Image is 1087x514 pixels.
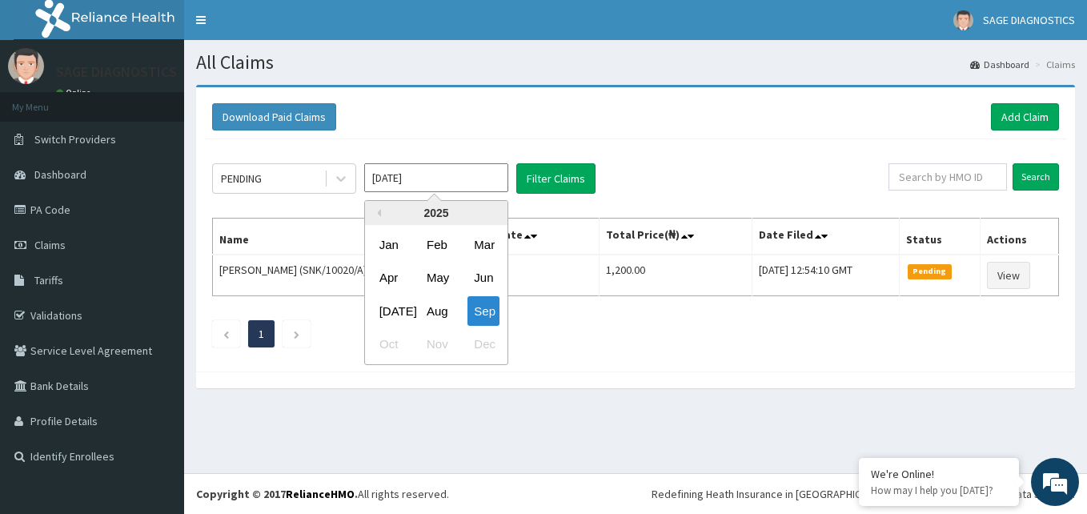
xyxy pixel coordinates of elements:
img: User Image [8,48,44,84]
input: Search by HMO ID [888,163,1007,191]
div: Choose April 2025 [373,263,405,293]
div: Minimize live chat window [263,8,301,46]
div: 2025 [365,201,507,225]
div: Choose January 2025 [373,230,405,259]
p: How may I help you today? [871,484,1007,497]
th: Actions [981,219,1059,255]
a: Add Claim [991,103,1059,131]
li: Claims [1031,58,1075,71]
div: Choose June 2025 [467,263,499,293]
a: Online [56,87,94,98]
a: RelianceHMO [286,487,355,501]
div: We're Online! [871,467,1007,481]
th: Date Filed [752,219,899,255]
p: SAGE DIAGNOSTICS [56,65,177,79]
span: Switch Providers [34,132,116,147]
span: SAGE DIAGNOSTICS [983,13,1075,27]
img: User Image [953,10,973,30]
span: We're online! [93,155,221,316]
a: Page 1 is your current page [259,327,264,341]
div: Choose May 2025 [420,263,452,293]
a: Previous page [223,327,230,341]
span: Dashboard [34,167,86,182]
textarea: Type your message and hit 'Enter' [8,343,305,400]
div: Choose March 2025 [467,230,499,259]
td: [DATE] 12:54:10 GMT [752,255,899,296]
a: View [987,262,1030,289]
div: Choose August 2025 [420,296,452,326]
strong: Copyright © 2017 . [196,487,358,501]
th: Name [213,219,434,255]
span: Claims [34,238,66,252]
span: Pending [908,264,952,279]
div: month 2025-09 [365,228,507,361]
img: d_794563401_company_1708531726252_794563401 [30,80,65,120]
input: Search [1013,163,1059,191]
button: Previous Year [373,209,381,217]
a: Next page [293,327,300,341]
span: Tariffs [34,273,63,287]
button: Filter Claims [516,163,596,194]
div: Choose February 2025 [420,230,452,259]
button: Download Paid Claims [212,103,336,131]
input: Select Month and Year [364,163,508,192]
td: 1,200.00 [599,255,752,296]
div: Chat with us now [83,90,269,110]
th: Status [900,219,981,255]
th: Total Price(₦) [599,219,752,255]
div: Redefining Heath Insurance in [GEOGRAPHIC_DATA] using Telemedicine and Data Science! [652,486,1075,502]
h1: All Claims [196,52,1075,73]
a: Dashboard [970,58,1029,71]
td: [PERSON_NAME] (SNK/10020/A) [213,255,434,296]
div: PENDING [221,171,262,187]
div: Choose September 2025 [467,296,499,326]
div: Choose July 2025 [373,296,405,326]
footer: All rights reserved. [184,473,1087,514]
